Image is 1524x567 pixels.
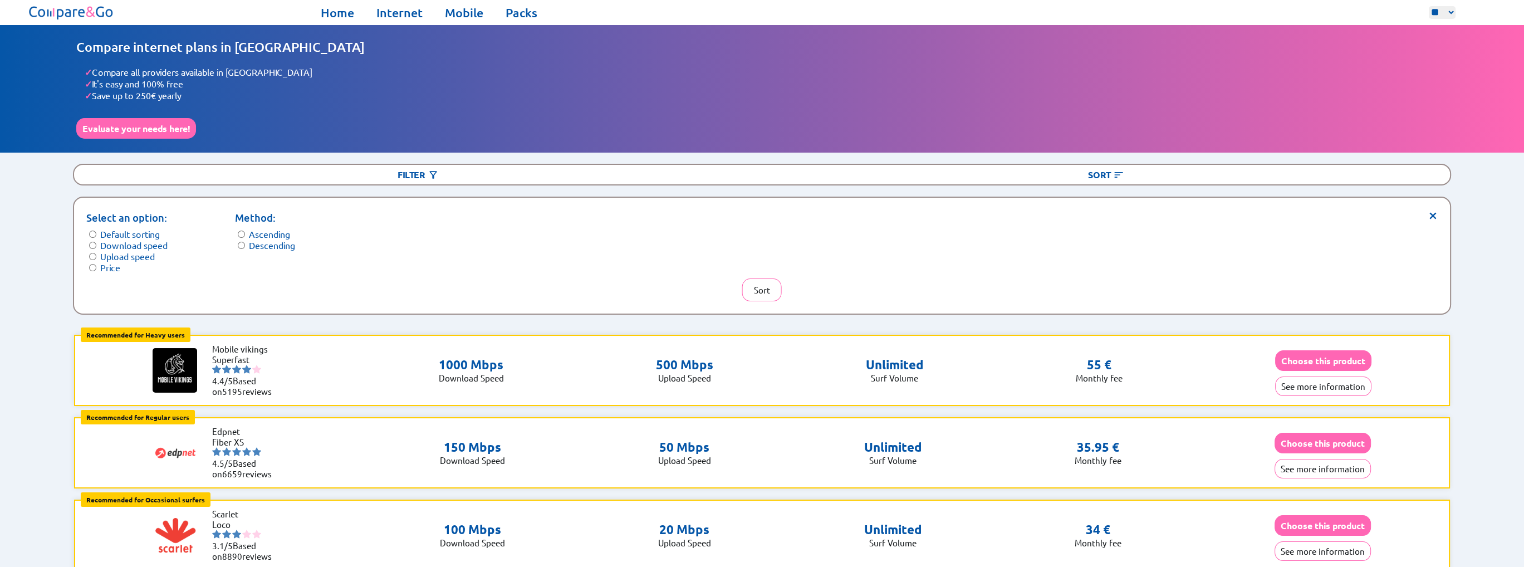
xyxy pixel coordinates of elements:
p: Upload Speed [658,455,711,466]
p: Select an option: [86,210,168,226]
img: starnr4 [242,530,251,539]
img: Logo of Mobile vikings [153,348,197,393]
p: Surf Volume [866,373,924,383]
label: Default sorting [100,228,160,239]
img: starnr2 [222,447,231,456]
li: Based on reviews [212,540,279,561]
div: Sort [762,165,1449,184]
label: Download speed [100,239,168,251]
li: Superfast [212,354,279,365]
img: Logo of Scarlet [153,513,198,558]
span: 5195 [222,386,242,397]
label: Price [100,262,120,273]
p: Method: [235,210,295,226]
button: See more information [1275,377,1371,396]
b: Recommended for Occasional surfers [86,495,205,504]
img: starnr2 [222,365,231,374]
a: Mobile [445,5,483,21]
a: See more information [1275,381,1371,392]
span: 3.1/5 [212,540,233,551]
label: Upload speed [100,251,155,262]
p: 34 € [1086,522,1110,537]
li: Compare all providers available in [GEOGRAPHIC_DATA] [85,66,1448,78]
p: 150 Mbps [440,439,505,455]
p: Monthly fee [1076,373,1123,383]
p: 35.95 € [1077,439,1119,455]
img: starnr5 [252,530,261,539]
li: Mobile vikings [212,344,279,354]
p: Download Speed [440,455,505,466]
button: Choose this product [1275,350,1371,371]
span: 6659 [222,468,242,479]
img: starnr5 [252,365,261,374]
img: Logo of Edpnet [153,431,198,475]
img: Logo of Compare&Go [27,3,116,22]
li: Scarlet [212,509,279,519]
span: × [1428,210,1438,218]
span: 4.4/5 [212,375,233,386]
p: 50 Mbps [658,439,711,455]
img: Button open the filtering menu [428,169,439,180]
a: See more information [1275,463,1371,474]
li: Save up to 250€ yearly [85,90,1448,101]
p: Unlimited [864,439,922,455]
p: Unlimited [866,357,924,373]
a: Packs [506,5,537,21]
button: See more information [1275,459,1371,478]
a: Choose this product [1275,438,1371,448]
a: Internet [376,5,423,21]
h1: Compare internet plans in [GEOGRAPHIC_DATA] [76,39,1448,55]
img: starnr3 [232,365,241,374]
span: 4.5/5 [212,458,233,468]
p: Monthly fee [1075,537,1121,548]
label: Ascending [249,228,290,239]
div: Filter [74,165,762,184]
li: Loco [212,519,279,530]
button: Evaluate your needs here! [76,118,196,139]
p: Surf Volume [864,455,922,466]
li: Edpnet [212,426,279,437]
img: starnr1 [212,365,221,374]
li: Based on reviews [212,375,279,397]
img: starnr5 [252,447,261,456]
p: 1000 Mbps [439,357,504,373]
img: Button open the sorting menu [1113,169,1124,180]
p: 500 Mbps [656,357,713,373]
b: Recommended for Heavy users [86,330,185,339]
a: See more information [1275,546,1371,556]
img: starnr4 [242,365,251,374]
button: See more information [1275,541,1371,561]
img: starnr1 [212,530,221,539]
button: Choose this product [1275,515,1371,536]
b: Recommended for Regular users [86,413,189,422]
img: starnr4 [242,447,251,456]
p: Unlimited [864,522,922,537]
p: Surf Volume [864,537,922,548]
p: Upload Speed [656,373,713,383]
span: ✓ [85,90,92,101]
span: ✓ [85,66,92,78]
p: 100 Mbps [440,522,505,537]
span: ✓ [85,78,92,90]
li: Fiber XS [212,437,279,447]
img: starnr3 [232,530,241,539]
button: Sort [742,278,782,301]
p: Upload Speed [658,537,711,548]
p: 20 Mbps [658,522,711,537]
a: Choose this product [1275,355,1371,366]
img: starnr2 [222,530,231,539]
img: starnr3 [232,447,241,456]
li: Based on reviews [212,458,279,479]
label: Descending [249,239,295,251]
p: Download Speed [440,537,505,548]
a: Home [321,5,354,21]
img: starnr1 [212,447,221,456]
button: Choose this product [1275,433,1371,453]
span: 8890 [222,551,242,561]
li: It's easy and 100% free [85,78,1448,90]
p: 55 € [1087,357,1111,373]
a: Choose this product [1275,520,1371,531]
p: Download Speed [439,373,504,383]
p: Monthly fee [1075,455,1121,466]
